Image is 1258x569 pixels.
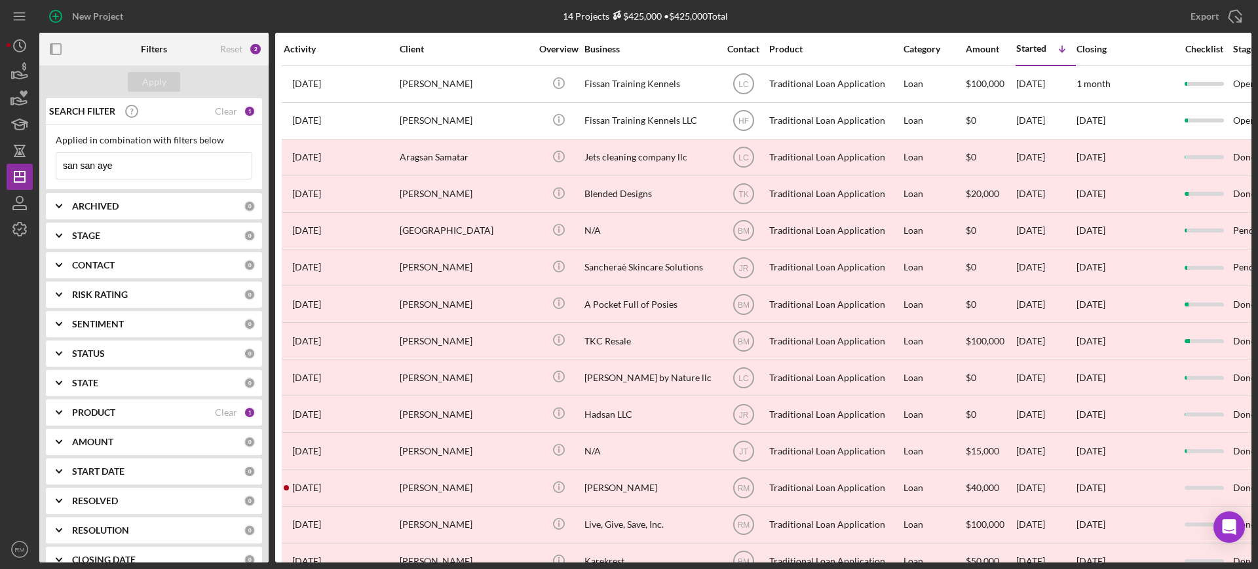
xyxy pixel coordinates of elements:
[72,260,115,270] b: CONTACT
[738,80,749,89] text: LC
[966,177,1015,211] div: $20,000
[72,525,129,536] b: RESOLUTION
[966,78,1004,89] span: $100,000
[737,484,750,493] text: RM
[244,495,256,507] div: 0
[738,373,749,382] text: LC
[904,360,964,395] div: Loan
[400,360,531,395] div: [PERSON_NAME]
[904,287,964,321] div: Loan
[292,115,321,126] time: 2025-09-05 19:53
[719,44,768,54] div: Contact
[1077,555,1105,566] time: [DATE]
[1077,225,1105,236] time: [DATE]
[769,287,900,321] div: Traditional Loan Application
[1077,115,1105,126] time: [DATE]
[400,287,531,321] div: [PERSON_NAME]
[1016,103,1075,138] div: [DATE]
[966,471,1015,505] div: $40,000
[72,555,136,565] b: CLOSING DATE
[769,67,900,101] div: Traditional Loan Application
[738,263,748,272] text: JR
[739,447,748,456] text: JT
[1016,433,1075,468] div: [DATE]
[584,323,715,358] div: TKC Resale
[292,189,321,199] time: 2025-02-26 05:09
[244,318,256,330] div: 0
[769,140,900,175] div: Traditional Loan Application
[1016,287,1075,321] div: [DATE]
[292,483,321,493] time: 2024-05-28 17:55
[400,471,531,505] div: [PERSON_NAME]
[400,67,531,101] div: [PERSON_NAME]
[1077,151,1105,162] time: [DATE]
[584,433,715,468] div: N/A
[72,3,123,29] div: New Project
[1016,67,1075,101] div: [DATE]
[584,177,715,211] div: Blended Designs
[904,44,964,54] div: Category
[1016,140,1075,175] div: [DATE]
[56,135,252,145] div: Applied in combination with filters below
[904,67,964,101] div: Loan
[400,397,531,431] div: [PERSON_NAME]
[966,213,1015,248] div: $0
[1077,482,1105,493] time: [DATE]
[966,360,1015,395] div: $0
[1016,397,1075,431] div: [DATE]
[400,177,531,211] div: [PERSON_NAME]
[49,106,115,117] b: SEARCH FILTER
[904,433,964,468] div: Loan
[966,140,1015,175] div: $0
[737,521,750,530] text: RM
[584,287,715,321] div: A Pocket Full of Posies
[738,557,750,566] text: BM
[244,200,256,212] div: 0
[966,250,1015,285] div: $0
[904,250,964,285] div: Loan
[1016,213,1075,248] div: [DATE]
[244,407,256,418] div: 1
[1016,471,1075,505] div: [DATE]
[1016,323,1075,358] div: [DATE]
[584,103,715,138] div: Fissan Training Kennels LLC
[904,213,964,248] div: Loan
[904,103,964,138] div: Loan
[244,524,256,536] div: 0
[1016,177,1075,211] div: [DATE]
[904,323,964,358] div: Loan
[904,177,964,211] div: Loan
[1213,511,1245,543] div: Open Intercom Messenger
[215,407,237,418] div: Clear
[738,300,750,309] text: BM
[1077,261,1105,272] time: [DATE]
[400,140,531,175] div: Aragsan Samatar
[769,250,900,285] div: Traditional Loan Application
[966,115,976,126] span: $0
[292,152,321,162] time: 2025-04-14 15:07
[244,377,256,389] div: 0
[1191,3,1219,29] div: Export
[966,323,1015,358] div: $100,000
[1016,360,1075,395] div: [DATE]
[1077,409,1105,420] time: [DATE]
[244,105,256,117] div: 1
[769,323,900,358] div: Traditional Loan Application
[769,397,900,431] div: Traditional Loan Application
[904,397,964,431] div: Loan
[966,507,1015,542] div: $100,000
[292,336,321,346] time: 2024-09-23 17:36
[584,67,715,101] div: Fissan Training Kennels
[904,471,964,505] div: Loan
[72,437,113,447] b: AMOUNT
[1077,445,1105,456] time: [DATE]
[584,507,715,542] div: Live, Give, Save, Inc.
[584,397,715,431] div: Hadsan LLC
[769,213,900,248] div: Traditional Loan Application
[292,556,321,566] time: 2024-04-01 01:52
[738,153,749,162] text: LC
[966,287,1015,321] div: $0
[244,436,256,448] div: 0
[72,201,119,211] b: ARCHIVED
[215,106,237,117] div: Clear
